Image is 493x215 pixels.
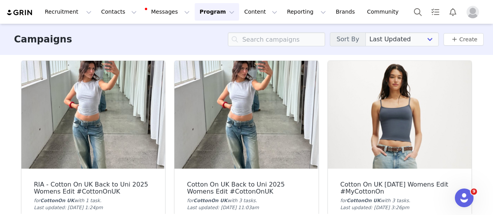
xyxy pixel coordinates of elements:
div: for with 1 task . [34,197,153,204]
button: Search [409,3,426,21]
div: Cotton On UK [DATE] Womens Edit #MyCottonOn [340,181,459,195]
a: Brands [331,3,362,21]
span: CottonOn UK [194,198,227,203]
a: Tasks [427,3,444,21]
input: Search campaigns [228,32,325,46]
button: Notifications [444,3,461,21]
button: Content [239,3,282,21]
div: Last updated: [DATE] 11:03am [187,204,306,211]
div: for with 3 task . [340,197,459,204]
div: Last updated: [DATE] 3:26pm [340,204,459,211]
button: Contacts [97,3,141,21]
img: RIA - Cotton On UK Back to Uni 2025 Womens Edit #CottonOnUK [21,61,165,169]
a: Community [363,3,407,21]
span: s [253,198,255,203]
img: Cotton On UK Back to Uni 2025 Womens Edit #CottonOnUK [174,61,318,169]
span: CottonOn UK [347,198,380,203]
span: s [406,198,408,203]
div: Cotton On UK Back to Uni 2025 Womens Edit #CottonOnUK [187,181,306,195]
div: RIA - Cotton On UK Back to Uni 2025 Womens Edit #CottonOnUK [34,181,153,195]
img: placeholder-profile.jpg [467,6,479,18]
button: Recruitment [40,3,96,21]
button: Create [444,33,484,46]
div: Last updated: [DATE] 1:24pm [34,204,153,211]
h3: Campaigns [14,32,72,46]
img: grin logo [6,9,33,16]
button: Profile [462,6,487,18]
div: for with 3 task . [187,197,306,204]
button: Reporting [282,3,331,21]
iframe: Intercom live chat [455,189,474,207]
button: Program [195,3,239,21]
img: Cotton On UK July 2025 Womens Edit #MyCottonOn [328,61,472,169]
span: CottonOn UK [40,198,74,203]
span: 9 [471,189,477,195]
button: Messages [142,3,194,21]
a: Create [450,35,477,44]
